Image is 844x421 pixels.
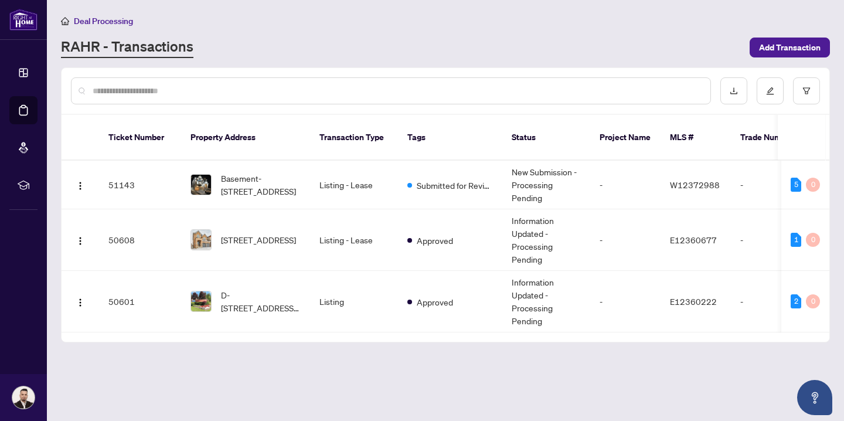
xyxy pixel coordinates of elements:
span: home [61,17,69,25]
button: Logo [71,230,90,249]
th: Tags [398,115,502,161]
span: Submitted for Review [417,179,493,192]
span: filter [802,87,811,95]
span: D-[STREET_ADDRESS][PERSON_NAME] [221,288,301,314]
td: - [731,209,813,271]
button: Add Transaction [750,38,830,57]
span: Approved [417,296,453,308]
th: Status [502,115,590,161]
div: 0 [806,233,820,247]
td: Information Updated - Processing Pending [502,271,590,332]
span: E12360222 [670,296,717,307]
img: thumbnail-img [191,230,211,250]
td: Information Updated - Processing Pending [502,209,590,271]
span: [STREET_ADDRESS] [221,233,296,246]
span: W12372988 [670,179,720,190]
img: Logo [76,236,85,246]
button: Logo [71,292,90,311]
span: Approved [417,234,453,247]
td: - [590,209,661,271]
td: Listing - Lease [310,209,398,271]
img: Profile Icon [12,386,35,409]
img: Logo [76,298,85,307]
span: Deal Processing [74,16,133,26]
div: 0 [806,294,820,308]
button: filter [793,77,820,104]
td: - [590,271,661,332]
td: New Submission - Processing Pending [502,161,590,209]
th: Trade Number [731,115,813,161]
div: 1 [791,233,801,247]
button: edit [757,77,784,104]
td: Listing - Lease [310,161,398,209]
th: MLS # [661,115,731,161]
th: Transaction Type [310,115,398,161]
span: edit [766,87,774,95]
span: Add Transaction [759,38,821,57]
div: 0 [806,178,820,192]
td: - [731,161,813,209]
button: Logo [71,175,90,194]
th: Ticket Number [99,115,181,161]
img: thumbnail-img [191,175,211,195]
span: E12360677 [670,235,717,245]
td: 51143 [99,161,181,209]
td: - [731,271,813,332]
img: Logo [76,181,85,191]
th: Property Address [181,115,310,161]
span: download [730,87,738,95]
th: Project Name [590,115,661,161]
a: RAHR - Transactions [61,37,193,58]
td: 50601 [99,271,181,332]
img: thumbnail-img [191,291,211,311]
img: logo [9,9,38,30]
td: - [590,161,661,209]
div: 5 [791,178,801,192]
td: 50608 [99,209,181,271]
button: Open asap [797,380,832,415]
button: download [720,77,747,104]
td: Listing [310,271,398,332]
span: Basement-[STREET_ADDRESS] [221,172,301,198]
div: 2 [791,294,801,308]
